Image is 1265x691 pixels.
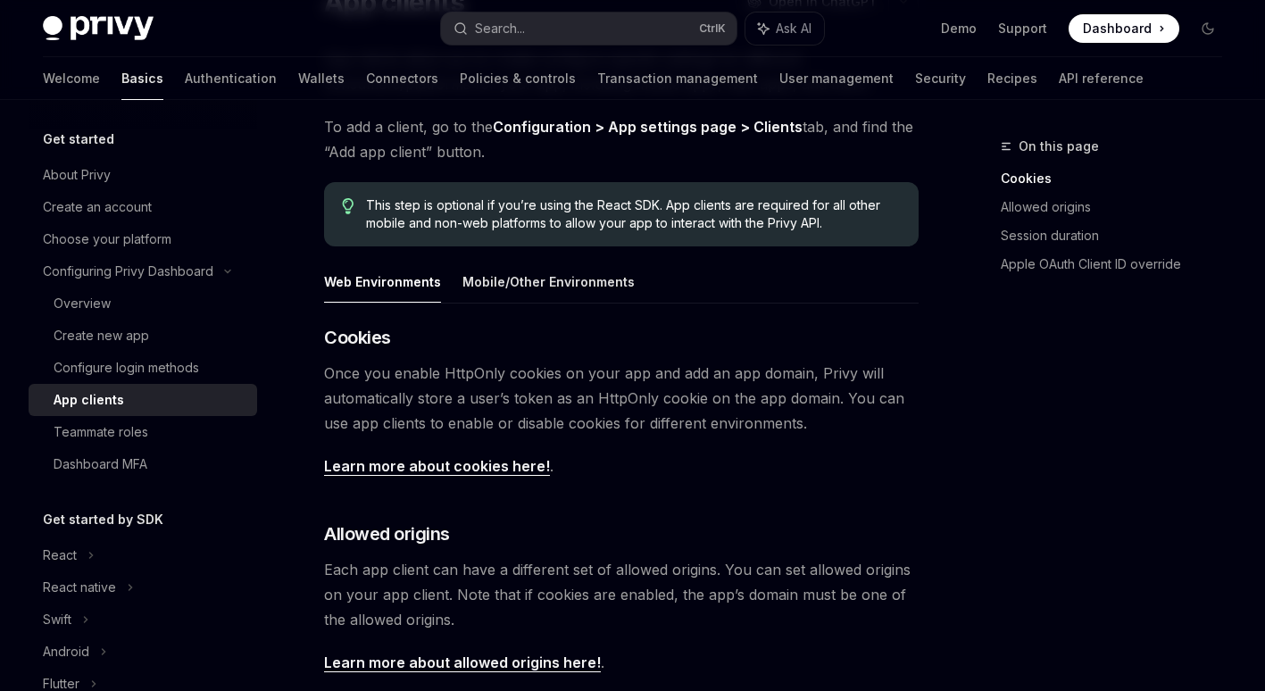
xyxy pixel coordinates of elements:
[1001,164,1236,193] a: Cookies
[776,20,811,37] span: Ask AI
[324,654,601,672] a: Learn more about allowed origins here!
[43,577,116,598] div: React native
[324,361,919,436] span: Once you enable HttpOnly cookies on your app and add an app domain, Privy will automatically stor...
[43,261,213,282] div: Configuring Privy Dashboard
[43,164,111,186] div: About Privy
[1069,14,1179,43] a: Dashboard
[29,448,257,480] a: Dashboard MFA
[779,57,894,100] a: User management
[54,389,124,411] div: App clients
[324,521,450,546] span: Allowed origins
[475,18,525,39] div: Search...
[54,421,148,443] div: Teammate roles
[121,57,163,100] a: Basics
[941,20,977,37] a: Demo
[324,650,919,675] span: .
[29,159,257,191] a: About Privy
[324,261,441,303] button: Web Environments
[699,21,726,36] span: Ctrl K
[324,457,550,476] a: Learn more about cookies here!
[324,114,919,164] span: To add a client, go to the tab, and find the “Add app client” button.
[43,229,171,250] div: Choose your platform
[43,129,114,150] h5: Get started
[43,509,163,530] h5: Get started by SDK
[29,223,257,255] a: Choose your platform
[43,641,89,662] div: Android
[324,557,919,632] span: Each app client can have a different set of allowed origins. You can set allowed origins on your ...
[998,20,1047,37] a: Support
[366,196,901,232] span: This step is optional if you’re using the React SDK. App clients are required for all other mobil...
[29,384,257,416] a: App clients
[43,545,77,566] div: React
[43,16,154,41] img: dark logo
[1001,250,1236,279] a: Apple OAuth Client ID override
[29,287,257,320] a: Overview
[54,454,147,475] div: Dashboard MFA
[29,352,257,384] a: Configure login methods
[43,196,152,218] div: Create an account
[43,57,100,100] a: Welcome
[460,57,576,100] a: Policies & controls
[462,261,635,303] button: Mobile/Other Environments
[29,416,257,448] a: Teammate roles
[298,57,345,100] a: Wallets
[441,12,737,45] button: Search...CtrlK
[366,57,438,100] a: Connectors
[29,191,257,223] a: Create an account
[342,198,354,214] svg: Tip
[54,293,111,314] div: Overview
[324,325,391,350] span: Cookies
[987,57,1037,100] a: Recipes
[493,118,803,137] a: Configuration > App settings page > Clients
[597,57,758,100] a: Transaction management
[1083,20,1152,37] span: Dashboard
[1001,193,1236,221] a: Allowed origins
[29,320,257,352] a: Create new app
[54,325,149,346] div: Create new app
[745,12,824,45] button: Ask AI
[324,454,919,479] span: .
[185,57,277,100] a: Authentication
[1194,14,1222,43] button: Toggle dark mode
[1019,136,1099,157] span: On this page
[1059,57,1144,100] a: API reference
[54,357,199,379] div: Configure login methods
[915,57,966,100] a: Security
[1001,221,1236,250] a: Session duration
[43,609,71,630] div: Swift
